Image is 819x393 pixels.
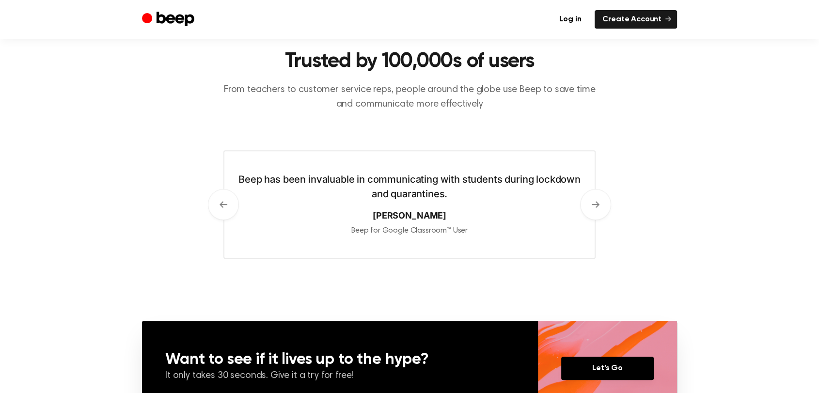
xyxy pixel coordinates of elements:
p: From teachers to customer service reps, people around the globe use Beep to save time and communi... [223,82,596,111]
a: Beep [142,10,197,29]
a: Create Account [595,10,677,29]
blockquote: Beep has been invaluable in communicating with students during lockdown and quarantines. [234,172,585,201]
h2: Trusted by 100,000s of users [223,49,596,75]
a: Log in [551,10,589,29]
span: Beep for Google Classroom™ User [351,227,468,235]
h3: Want to see if it lives up to the hype? [165,352,515,367]
p: It only takes 30 seconds. Give it a try for free! [165,369,515,383]
cite: [PERSON_NAME] [234,209,585,222]
a: Let’s Go [561,357,654,380]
